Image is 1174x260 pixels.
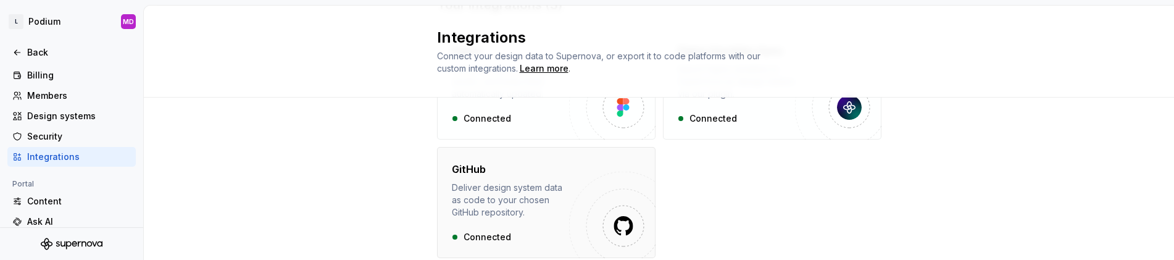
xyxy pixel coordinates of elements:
div: Content [27,195,131,208]
div: Members [27,90,131,102]
button: LPodiumMD [2,8,141,35]
button: GitHubDeliver design system data as code to your chosen GitHub repository.Connected [437,147,656,258]
a: Integrations [7,147,136,167]
div: Deliver design system data as code to your chosen GitHub repository. [452,182,569,219]
a: Design systems [7,106,136,126]
div: Podium [28,15,60,28]
div: MD [123,17,134,27]
div: Ask AI [27,216,131,228]
h2: Integrations [437,28,867,48]
a: Security [7,127,136,146]
div: L [9,14,23,29]
a: Billing [7,65,136,85]
a: Members [7,86,136,106]
a: Learn more [520,62,568,75]
div: Design systems [27,110,131,122]
div: Billing [27,69,131,82]
svg: Supernova Logo [41,238,102,250]
div: Integrations [27,151,131,163]
h4: GitHub [452,162,486,177]
a: Ask AI [7,212,136,232]
div: Security [27,130,131,143]
div: Back [27,46,131,59]
a: Back [7,43,136,62]
div: Portal [7,177,39,191]
span: Connect your design data to Supernova, or export it to code platforms with our custom integrations. [437,51,763,73]
a: Content [7,191,136,211]
span: . [518,64,570,73]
